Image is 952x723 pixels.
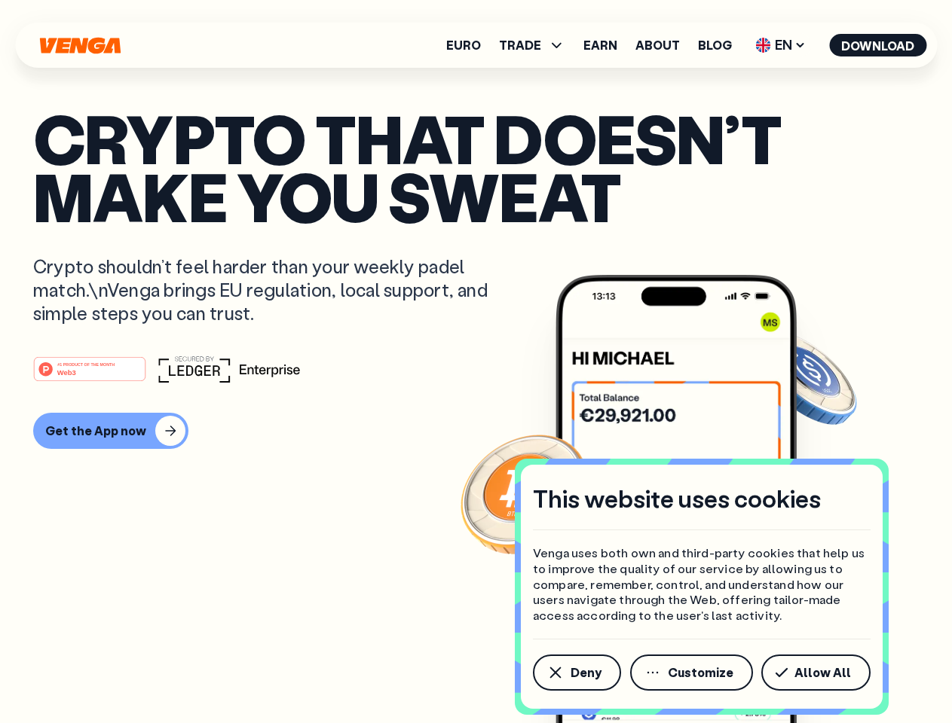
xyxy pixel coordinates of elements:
a: Euro [446,39,481,51]
tspan: #1 PRODUCT OF THE MONTH [57,361,115,366]
a: Earn [583,39,617,51]
button: Download [829,34,926,56]
span: TRADE [499,36,565,54]
span: Customize [668,667,733,679]
button: Allow All [761,654,871,691]
span: TRADE [499,39,541,51]
p: Crypto that doesn’t make you sweat [33,109,919,224]
a: Blog [698,39,732,51]
a: #1 PRODUCT OF THE MONTHWeb3 [33,365,146,385]
img: Bitcoin [458,426,593,561]
span: Allow All [794,667,851,679]
svg: Home [38,37,122,54]
p: Venga uses both own and third-party cookies that help us to improve the quality of our service by... [533,545,871,624]
p: Crypto shouldn’t feel harder than your weekly padel match.\nVenga brings EU regulation, local sup... [33,255,510,325]
button: Get the App now [33,413,188,449]
img: flag-uk [755,38,770,53]
span: Deny [571,667,602,679]
button: Deny [533,654,621,691]
h4: This website uses cookies [533,483,821,514]
button: Customize [630,654,753,691]
tspan: Web3 [57,368,76,376]
img: USDC coin [751,324,860,432]
a: Get the App now [33,413,919,449]
a: About [635,39,680,51]
span: EN [750,33,811,57]
div: Get the App now [45,423,146,438]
